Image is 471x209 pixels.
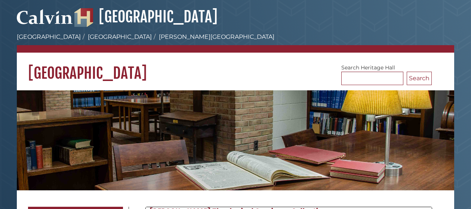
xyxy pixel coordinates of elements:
img: Calvin [17,6,73,27]
nav: breadcrumb [17,32,454,53]
a: [GEOGRAPHIC_DATA] [74,7,218,26]
a: [GEOGRAPHIC_DATA] [17,33,81,40]
li: [PERSON_NAME][GEOGRAPHIC_DATA] [152,32,274,41]
img: Hekman Library Logo [74,8,93,27]
a: Calvin University [17,17,73,24]
h1: [GEOGRAPHIC_DATA] [17,53,454,82]
a: [GEOGRAPHIC_DATA] [88,33,152,40]
button: Search [407,72,432,85]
